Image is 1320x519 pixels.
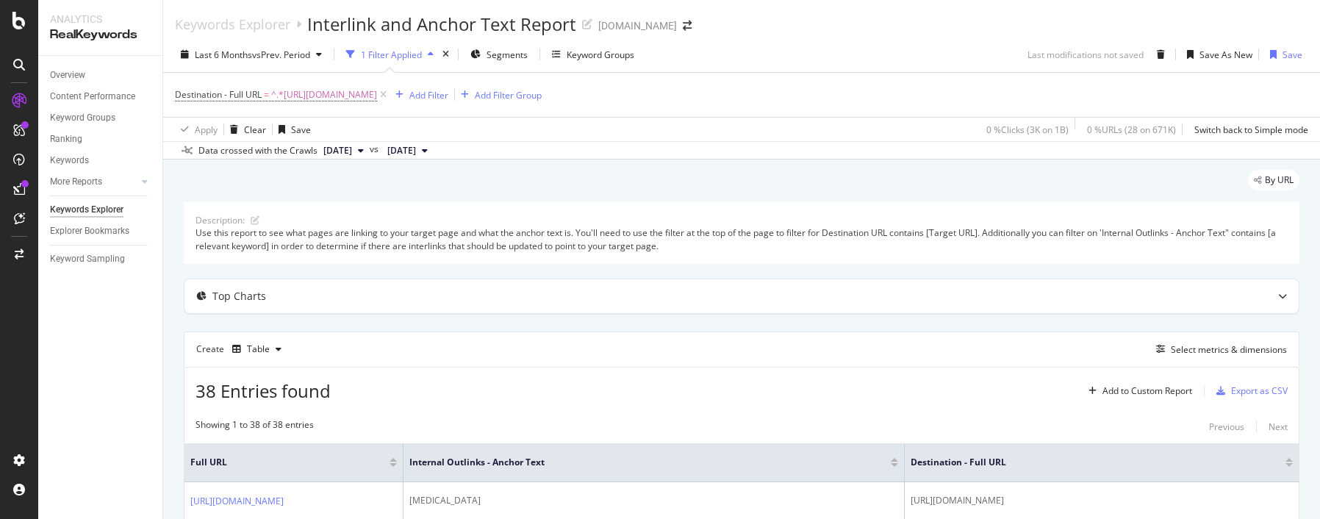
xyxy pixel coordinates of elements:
[409,456,869,469] span: Internal Outlinks - Anchor Text
[487,49,528,61] span: Segments
[546,43,640,66] button: Keyword Groups
[50,174,137,190] a: More Reports
[1270,469,1305,504] iframe: Intercom live chat
[1171,343,1287,356] div: Select metrics & dimensions
[50,26,151,43] div: RealKeywords
[273,118,311,141] button: Save
[50,223,129,239] div: Explorer Bookmarks
[307,12,576,37] div: Interlink and Anchor Text Report
[1181,43,1252,66] button: Save As New
[50,251,125,267] div: Keyword Sampling
[598,18,677,33] div: [DOMAIN_NAME]
[50,153,152,168] a: Keywords
[196,214,245,226] div: Description:
[1265,176,1294,185] span: By URL
[455,86,542,104] button: Add Filter Group
[1102,387,1192,395] div: Add to Custom Report
[986,124,1069,136] div: 0 % Clicks ( 3K on 1B )
[226,337,287,361] button: Table
[370,143,381,156] span: vs
[1188,118,1308,141] button: Switch back to Simple mode
[1269,418,1288,436] button: Next
[175,118,218,141] button: Apply
[50,132,152,147] a: Ranking
[50,68,85,83] div: Overview
[212,289,266,304] div: Top Charts
[195,49,252,61] span: Last 6 Months
[198,144,318,157] div: Data crossed with the Crawls
[1087,124,1176,136] div: 0 % URLs ( 28 on 671K )
[387,144,416,157] span: 2025 Apr. 1st
[1264,43,1302,66] button: Save
[50,251,152,267] a: Keyword Sampling
[911,494,1293,507] div: [URL][DOMAIN_NAME]
[50,153,89,168] div: Keywords
[264,88,269,101] span: =
[390,86,448,104] button: Add Filter
[1248,170,1299,190] div: legacy label
[50,12,151,26] div: Analytics
[409,89,448,101] div: Add Filter
[440,47,452,62] div: times
[340,43,440,66] button: 1 Filter Applied
[291,124,311,136] div: Save
[244,124,266,136] div: Clear
[50,110,115,126] div: Keyword Groups
[50,174,102,190] div: More Reports
[323,144,352,157] span: 2025 Oct. 1st
[50,110,152,126] a: Keyword Groups
[50,89,152,104] a: Content Performance
[1083,379,1192,403] button: Add to Custom Report
[318,142,370,160] button: [DATE]
[50,202,152,218] a: Keywords Explorer
[475,89,542,101] div: Add Filter Group
[224,118,266,141] button: Clear
[464,43,534,66] button: Segments
[252,49,310,61] span: vs Prev. Period
[190,456,367,469] span: Full URL
[50,89,135,104] div: Content Performance
[1027,49,1144,61] div: Last modifications not saved
[1194,124,1308,136] div: Switch back to Simple mode
[196,337,287,361] div: Create
[175,88,262,101] span: Destination - Full URL
[175,43,328,66] button: Last 6 MonthsvsPrev. Period
[911,456,1263,469] span: Destination - Full URL
[1231,384,1288,397] div: Export as CSV
[1150,340,1287,358] button: Select metrics & dimensions
[1210,379,1288,403] button: Export as CSV
[361,49,422,61] div: 1 Filter Applied
[195,124,218,136] div: Apply
[683,21,692,31] div: arrow-right-arrow-left
[1209,420,1244,433] div: Previous
[175,16,290,32] a: Keywords Explorer
[1283,49,1302,61] div: Save
[50,68,152,83] a: Overview
[247,345,270,354] div: Table
[196,226,1288,251] div: Use this report to see what pages are linking to your target page and what the anchor text is. Yo...
[196,379,331,403] span: 38 Entries found
[50,223,152,239] a: Explorer Bookmarks
[50,202,123,218] div: Keywords Explorer
[196,418,314,436] div: Showing 1 to 38 of 38 entries
[409,494,898,507] div: [MEDICAL_DATA]
[190,494,284,509] a: [URL][DOMAIN_NAME]
[1199,49,1252,61] div: Save As New
[1269,420,1288,433] div: Next
[50,132,82,147] div: Ranking
[271,85,377,105] span: ^.*[URL][DOMAIN_NAME]
[1209,418,1244,436] button: Previous
[381,142,434,160] button: [DATE]
[567,49,634,61] div: Keyword Groups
